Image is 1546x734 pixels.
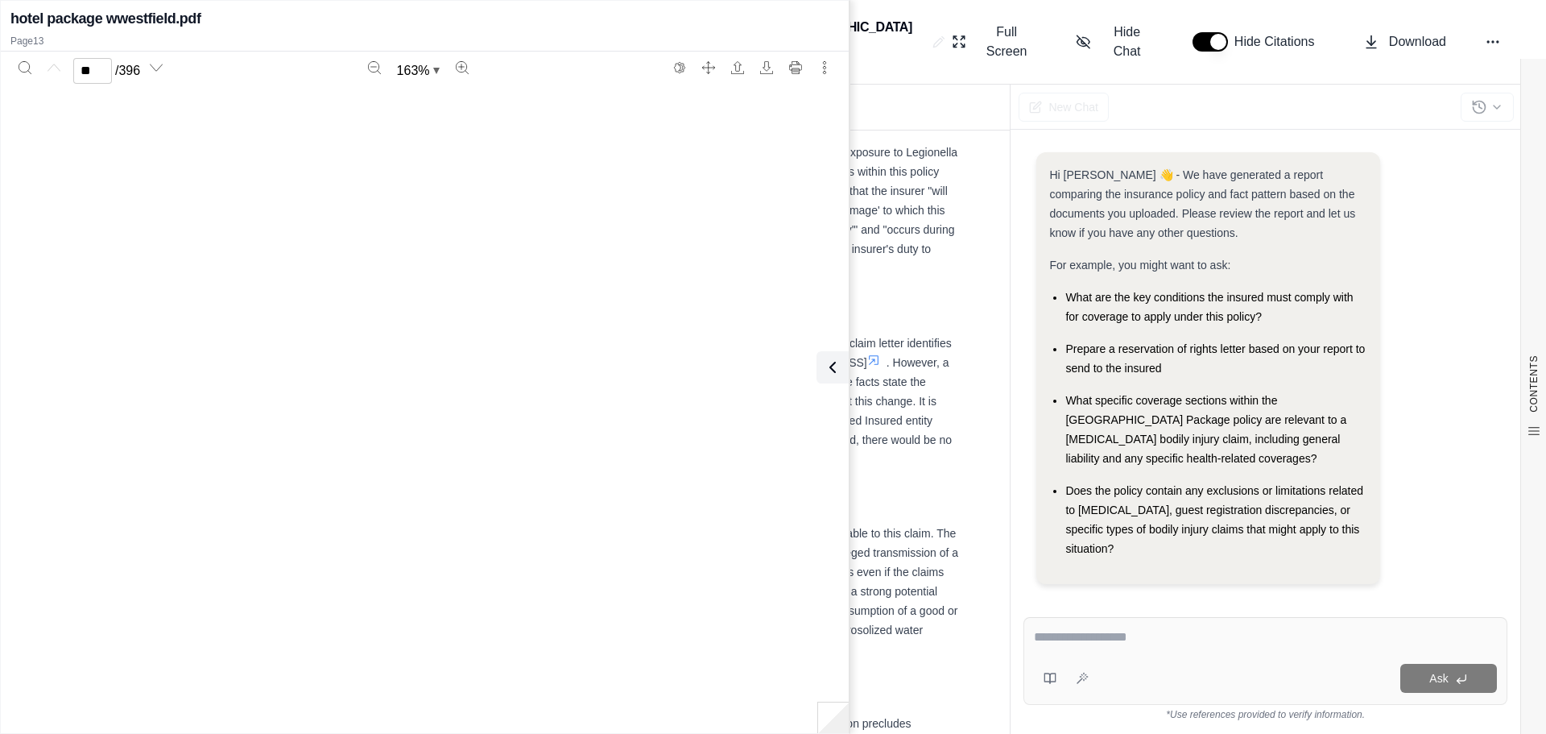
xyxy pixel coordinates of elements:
span: Prepare a reservation of rights letter based on your report to send to the insured [1065,342,1365,375]
span: . However, a review of the Commercial Property Declarations, which lists the covered premises, do... [258,356,949,388]
span: Hide Chat [1101,23,1154,61]
span: CONTENTS [1527,355,1540,413]
span: Hide Citations [1234,32,1325,52]
span: What are the key conditions the insured must comply with for coverage to apply under this policy? [1065,291,1353,323]
button: Previous page [41,55,67,81]
span: / 396 [115,61,140,81]
button: Download [1357,26,1453,58]
span: Ask [1429,672,1448,685]
input: Enter a page number [73,58,112,84]
span: What specific coverage sections within the [GEOGRAPHIC_DATA] Package policy are relevant to a [ME... [1065,394,1346,465]
span: Full Screen [976,23,1037,61]
button: Print [783,55,808,81]
span: Hi [PERSON_NAME] 👋 - We have generated a report comparing the insurance policy and fact pattern b... [1049,168,1355,239]
button: Ask [1400,664,1497,693]
span: . The facts state the location was added to the policy on [DATE], but the provided policy documen... [258,375,926,408]
button: Hide Chat [1069,16,1160,68]
button: Search [12,55,38,81]
p: Page 13 [10,35,839,48]
button: Switch to the dark theme [667,55,692,81]
button: Next page [143,55,169,81]
button: Download [754,55,779,81]
span: Download [1389,32,1446,52]
h2: hotel package wwestfield.pdf [10,7,200,30]
button: Zoom out [362,55,387,81]
span: For example, you might want to ask: [1049,259,1230,272]
span: Does the policy contain any exclusions or limitations related to [MEDICAL_DATA], guest registrati... [1065,484,1363,555]
button: Open file [725,55,750,81]
button: Full screen [696,55,721,81]
button: Zoom in [449,55,475,81]
button: Full Screen [945,16,1044,68]
span: 163 % [397,61,430,81]
button: More actions [812,55,837,81]
button: Zoom document [391,58,446,84]
div: *Use references provided to verify information. [1023,705,1507,721]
